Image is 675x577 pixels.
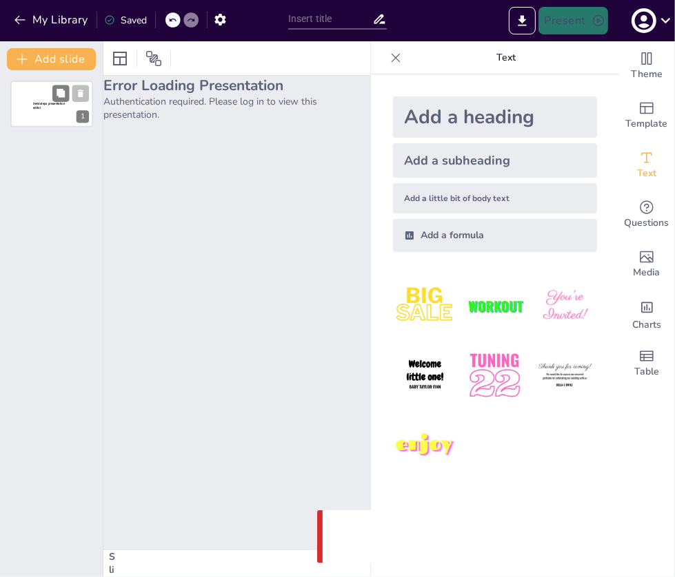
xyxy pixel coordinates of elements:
div: Add a subheading [393,143,597,178]
button: Duplicate Slide [52,85,69,101]
div: Add a table [619,339,674,388]
img: 3.jpeg [533,274,597,338]
div: 1 [10,81,93,127]
button: Present [538,7,607,34]
input: Insert title [288,9,372,29]
button: My Library [10,9,94,31]
span: Text [637,166,656,181]
span: Theme [631,67,663,82]
p: Text [407,41,605,74]
div: Add a little bit of body text [393,183,597,213]
div: Saved [104,14,147,27]
div: Add text boxes [619,140,674,190]
img: 6.jpeg [533,344,597,408]
button: Export to PowerPoint [509,7,536,34]
div: Add a formula [393,219,597,252]
p: Your request was made with invalid credentials. [361,529,620,545]
span: Sendsteps presentation editor [33,102,65,109]
button: Add slide [7,48,96,70]
span: Media [634,265,661,280]
img: 4.jpeg [393,344,457,408]
img: 2.jpeg [463,274,527,338]
span: Template [626,116,668,132]
img: 5.jpeg [463,344,527,408]
button: Cannot delete last slide [72,85,89,101]
div: Add images, graphics, shapes or video [619,240,674,289]
span: Charts [632,317,661,333]
span: Questions [625,216,669,231]
img: 7.jpeg [393,414,457,478]
span: Position [145,50,162,67]
div: Layout [109,48,131,70]
div: Add a heading [393,96,597,138]
div: 1 [77,111,89,123]
img: 1.jpeg [393,274,457,338]
div: Add ready made slides [619,91,674,140]
div: Change the overall theme [619,41,674,91]
h2: Error Loading Presentation [103,76,370,95]
div: Get real-time input from your audience [619,190,674,240]
div: Add charts and graphs [619,289,674,339]
span: Table [634,364,659,379]
p: Authentication required. Please log in to view this presentation. [103,95,370,121]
